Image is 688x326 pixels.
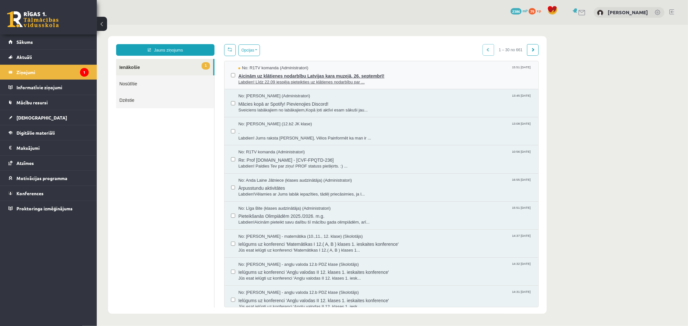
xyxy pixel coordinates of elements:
[8,34,89,49] a: Sākums
[16,115,67,120] span: [DEMOGRAPHIC_DATA]
[142,279,435,285] span: Jūs esat ielūgti uz konferenci 'Angļu valodas II 12. klases 1. iesk...
[142,237,435,257] a: No: [PERSON_NAME] - angļu valoda 12.b PDZ klase (Skolotājs) 14:32 [DATE] Ielūgums uz konferenci '...
[19,51,117,67] a: Nosūtītie
[16,39,33,45] span: Sākums
[511,8,522,14] span: 2386
[8,65,89,80] a: Ziņojumi1
[414,40,435,45] span: 15:51 [DATE]
[414,68,435,73] span: 13:45 [DATE]
[142,153,435,173] a: No: Anda Laine Jātniece (klases audzinātāja) (Administratori) 16:55 [DATE] Ārpusstundu aktivitāte...
[142,20,163,31] button: Opcijas
[142,251,435,257] span: Jūs esat ielūgti uz konferenci 'Angļu valodas II 12. klases 1. iesk...
[142,74,435,82] span: Mācies kopā ar Spotify! Pievienojies Discord!
[142,158,435,167] span: Ārpusstundu aktivitātes
[16,100,48,105] span: Mācību resursi
[142,271,435,279] span: Ielūgums uz konferenci 'Angļu valodas II 12. klases 1. ieskaites konference'
[608,9,648,15] a: [PERSON_NAME]
[105,37,113,45] span: 1
[142,167,435,173] span: Labdien!Vēlamies ar Jums labāk iepazīties, tādēļ priecāsimies, ja l...
[142,153,255,159] span: No: Anda Laine Jātniece (klases audzinātāja) (Administratori)
[142,181,435,201] a: No: Līga Bite (klases audzinātāja) (Administratori) 15:51 [DATE] Pieteikšanās Olimpiādēm 2025./20...
[142,102,435,110] span: .
[397,19,431,31] span: 1 – 30 no 661
[142,110,435,117] span: Labdien! Jums raksta [PERSON_NAME], Vēlos Painformēt ka man ir ...
[8,186,89,201] a: Konferences
[7,11,59,27] a: Rīgas 1. Tālmācības vidusskola
[142,96,435,116] a: No: [PERSON_NAME] (12.b2 JK klase) 13:08 [DATE] . Labdien! Jums raksta [PERSON_NAME], Vēlos Painf...
[8,125,89,140] a: Digitālie materiāli
[142,215,435,223] span: Ielūgums uz konferenci 'Matemātikas I 12.( A, B ) klases 1. ieskaites konference'
[537,8,541,13] span: xp
[142,124,435,144] a: No: R1TV komanda (Administratori) 10:56 [DATE] Re: Prof [DOMAIN_NAME] - [CVF-FPQTD-236] Labdien! ...
[8,50,89,64] a: Aktuāli
[142,237,262,243] span: No: [PERSON_NAME] - angļu valoda 12.b PDZ klase (Skolotājs)
[142,68,214,74] span: No: [PERSON_NAME] (Administratori)
[142,195,435,201] span: Labdien!Aicinām pieteikt savu dalību šī mācību gada olimpiādēm, arī...
[414,265,435,270] span: 14:31 [DATE]
[142,209,435,229] a: No: [PERSON_NAME] - matemātika (10.,11., 12. klase) (Skolotājs) 14:37 [DATE] Ielūgums uz konferen...
[511,8,528,13] a: 2386 mP
[529,8,544,13] a: 79 xp
[523,8,528,13] span: mP
[142,124,208,130] span: No: R1TV komanda (Administratori)
[142,139,435,145] span: Labdien! Paldies Tev par ziņu! PROF statuss piešķirts. :) ...
[8,140,89,155] a: Maksājumi
[16,130,55,136] span: Digitālie materiāli
[19,19,118,31] a: Jauns ziņojums
[8,201,89,216] a: Proktoringa izmēģinājums
[142,223,435,229] span: Jūs esat ielūgti uz konferenci 'Matemātikas I 12.( A, B ) klases 1...
[414,237,435,242] span: 14:32 [DATE]
[142,187,435,195] span: Pieteikšanās Olimpiādēm 2025./2026. m.g.
[16,190,44,196] span: Konferences
[8,171,89,186] a: Motivācijas programma
[16,175,67,181] span: Motivācijas programma
[142,40,435,60] a: No: R1TV komanda (Administratori) 15:51 [DATE] Aicinām uz klātienes nodarbību Latvijas kara muzej...
[142,68,435,88] a: No: [PERSON_NAME] (Administratori) 13:45 [DATE] Mācies kopā ar Spotify! Pievienojies Discord! Sve...
[19,67,117,83] a: Dzēstie
[142,46,435,54] span: Aicinām uz klātienes nodarbību Latvijas kara muzejā, 26. septembrī!
[8,95,89,110] a: Mācību resursi
[142,265,435,285] a: No: [PERSON_NAME] - angļu valoda 12.b PDZ klase (Skolotājs) 14:31 [DATE] Ielūgums uz konferenci '...
[142,40,212,46] span: No: R1TV komanda (Administratori)
[16,65,89,80] legend: Ziņojumi
[16,54,32,60] span: Aktuāli
[142,209,266,215] span: No: [PERSON_NAME] - matemātika (10.,11., 12. klase) (Skolotājs)
[414,153,435,158] span: 16:55 [DATE]
[80,68,89,77] i: 1
[414,181,435,186] span: 15:51 [DATE]
[142,130,435,139] span: Re: Prof [DOMAIN_NAME] - [CVF-FPQTD-236]
[597,10,603,16] img: Emīls Linde
[142,181,234,187] span: No: Līga Bite (klases audzinātāja) (Administratori)
[8,80,89,95] a: Informatīvie ziņojumi
[142,243,435,251] span: Ielūgums uz konferenci 'Angļu valodas II 12. klases 1. ieskaites konference'
[142,54,435,61] span: Labdien! Līdz 22.09 iespēja pieteikties uz klātienes nodarbību par ...
[414,96,435,101] span: 13:08 [DATE]
[16,206,73,211] span: Proktoringa izmēģinājums
[16,160,34,166] span: Atzīmes
[8,156,89,170] a: Atzīmes
[19,34,116,51] a: 1Ienākošie
[142,82,435,89] span: Sveiciens labākajiem no labākajiem,Kopā ļoti aktīvi esam sākuši jau...
[414,209,435,214] span: 14:37 [DATE]
[414,124,435,129] span: 10:56 [DATE]
[529,8,536,14] span: 79
[8,110,89,125] a: [DEMOGRAPHIC_DATA]
[142,96,215,102] span: No: [PERSON_NAME] (12.b2 JK klase)
[142,265,262,271] span: No: [PERSON_NAME] - angļu valoda 12.b PDZ klase (Skolotājs)
[16,140,89,155] legend: Maksājumi
[16,80,89,95] legend: Informatīvie ziņojumi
